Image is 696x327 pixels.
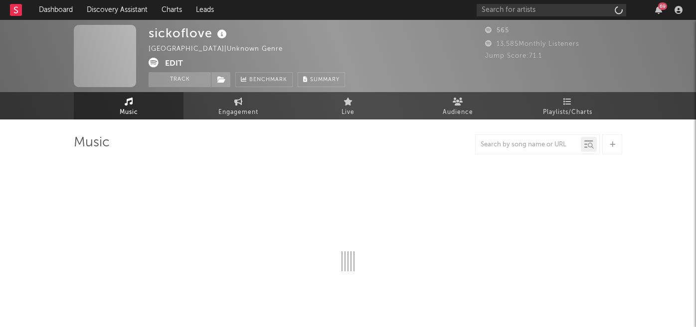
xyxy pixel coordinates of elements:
a: Playlists/Charts [513,92,622,119]
span: Live [342,107,354,118]
span: Audience [443,107,473,118]
span: Music [120,107,138,118]
span: 13,585 Monthly Listeners [485,41,579,47]
a: Benchmark [235,72,293,87]
a: Music [74,92,183,119]
span: Summary [310,77,340,83]
button: Summary [298,72,345,87]
button: 69 [655,6,662,14]
button: Track [149,72,211,87]
input: Search by song name or URL [476,141,581,149]
button: Edit [165,58,183,70]
span: Benchmark [249,74,287,86]
a: Live [293,92,403,119]
span: 565 [485,27,509,34]
span: Engagement [218,107,258,118]
div: [GEOGRAPHIC_DATA] | Unknown Genre [149,43,294,55]
a: Audience [403,92,513,119]
div: 69 [658,2,667,10]
a: Engagement [183,92,293,119]
input: Search for artists [477,4,626,16]
span: Playlists/Charts [543,107,592,118]
span: Jump Score: 71.1 [485,53,542,59]
div: sickoflove [149,25,229,41]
